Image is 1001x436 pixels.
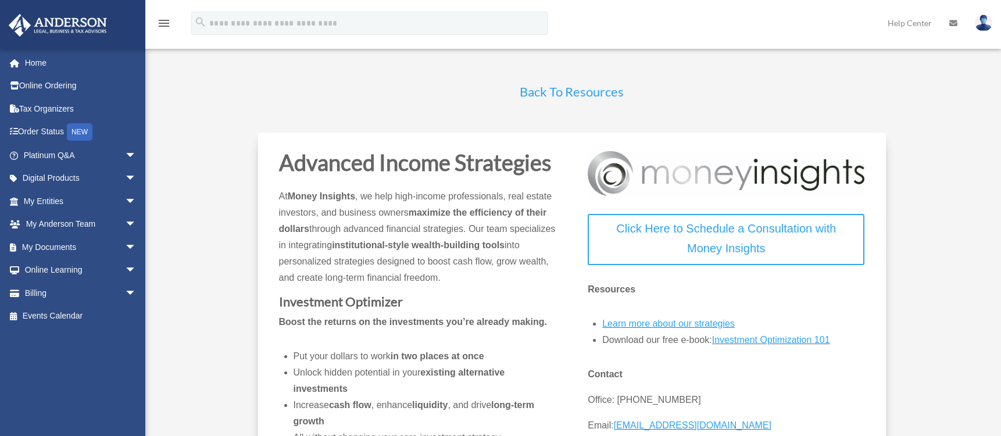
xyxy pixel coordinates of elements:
a: Billingarrow_drop_down [8,281,154,305]
strong: in two places at once [391,351,484,361]
a: My Anderson Teamarrow_drop_down [8,213,154,236]
strong: liquidity [412,400,448,410]
img: User Pic [975,15,992,31]
a: Learn more about our strategies [602,319,735,334]
p: At , we help high-income professionals, real estate investors, and business owners through advanc... [279,188,556,295]
strong: Boost the returns on the investments you’re already making. [279,317,547,327]
a: Events Calendar [8,305,154,328]
strong: institutional-style wealth-building tools [332,240,505,250]
a: Click Here to Schedule a Consultation with Money Insights [588,214,864,265]
i: menu [157,16,171,30]
a: My Documentsarrow_drop_down [8,235,154,259]
a: Investment Optimization 101 [712,335,830,351]
strong: Money Insights [288,191,355,201]
strong: Investment Optimizer [279,294,403,309]
strong: long-term growth [294,400,534,426]
span: arrow_drop_down [125,281,148,305]
li: Increase , enhance , and drive [294,397,556,430]
span: arrow_drop_down [125,259,148,283]
li: Put your dollars to work [294,348,556,364]
div: NEW [67,123,92,141]
a: Order StatusNEW [8,120,154,144]
a: Home [8,51,154,74]
strong: Contact [588,369,623,379]
li: Unlock hidden potential in your [294,364,556,397]
span: arrow_drop_down [125,167,148,191]
strong: maximize the efficiency of their dollars [279,208,547,234]
a: Back To Resources [520,84,624,105]
strong: Resources [588,284,635,294]
span: arrow_drop_down [125,235,148,259]
p: Office: [PHONE_NUMBER] [588,392,864,417]
a: Digital Productsarrow_drop_down [8,167,154,190]
span: arrow_drop_down [125,190,148,213]
a: Tax Organizers [8,97,154,120]
a: Online Learningarrow_drop_down [8,259,154,282]
img: Anderson Advisors Platinum Portal [5,14,110,37]
strong: Advanced Income Strategies [279,149,551,176]
span: arrow_drop_down [125,144,148,167]
a: menu [157,20,171,30]
strong: cash flow [329,400,371,410]
i: search [194,16,207,28]
img: Money-Insights-Logo-Silver NEW [588,151,864,196]
a: [EMAIL_ADDRESS][DOMAIN_NAME] [614,420,771,436]
a: Online Ordering [8,74,154,98]
strong: existing alternative investments [294,367,505,394]
a: Platinum Q&Aarrow_drop_down [8,144,154,167]
a: My Entitiesarrow_drop_down [8,190,154,213]
p: Download our free e-book: [602,332,864,348]
span: arrow_drop_down [125,213,148,237]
